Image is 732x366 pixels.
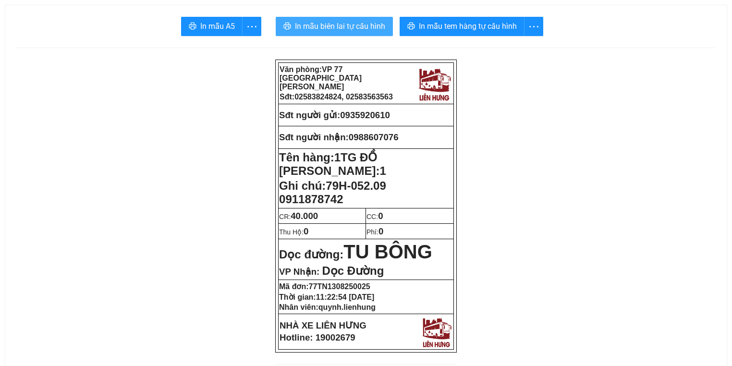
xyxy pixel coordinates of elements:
[316,293,375,301] span: 11:22:54 [DATE]
[279,151,386,177] span: 1TG ĐỒ [PERSON_NAME]:
[279,228,308,236] span: Thu Hộ:
[276,17,393,36] button: printerIn mẫu biên lai tự cấu hình
[243,21,261,33] span: more
[378,226,383,236] span: 0
[279,248,432,261] strong: Dọc đường:
[280,332,355,342] strong: Hotline: 19002679
[407,22,415,31] span: printer
[279,303,376,311] strong: Nhân viên:
[366,213,383,220] span: CC:
[280,320,366,330] strong: NHÀ XE LIÊN HƯNG
[279,179,386,206] span: 79H-052.09 0911878742
[322,264,384,277] span: Dọc Đường
[379,164,386,177] span: 1
[304,226,308,236] span: 0
[280,93,393,101] strong: Sđt:
[366,228,383,236] span: Phí:
[279,282,370,291] strong: Mã đơn:
[400,17,525,36] button: printerIn mẫu tem hàng tự cấu hình
[343,241,432,262] span: TU BÔNG
[419,20,517,32] span: In mẫu tem hàng tự cấu hình
[280,65,362,91] strong: Văn phòng:
[525,21,543,33] span: more
[295,20,385,32] span: In mẫu biên lai tự cấu hình
[524,17,543,36] button: more
[378,211,383,221] span: 0
[279,132,349,142] strong: Sđt người nhận:
[279,151,386,177] strong: Tên hàng:
[279,213,318,220] span: CR:
[309,282,370,291] span: 77TN1308250025
[189,22,196,31] span: printer
[280,65,362,91] span: VP 77 [GEOGRAPHIC_DATA][PERSON_NAME]
[200,20,235,32] span: In mẫu A5
[340,110,390,120] span: 0935920610
[279,110,340,120] strong: Sđt người gửi:
[242,17,261,36] button: more
[181,17,243,36] button: printerIn mẫu A5
[283,22,291,31] span: printer
[420,315,453,348] img: logo
[416,65,452,102] img: logo
[279,267,319,277] span: VP Nhận:
[318,303,376,311] span: quynh.lienhung
[291,211,318,221] span: 40.000
[279,293,374,301] strong: Thời gian:
[294,93,393,101] span: 02583824824, 02583563563
[349,132,399,142] span: 0988607076
[279,179,386,206] span: Ghi chú:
